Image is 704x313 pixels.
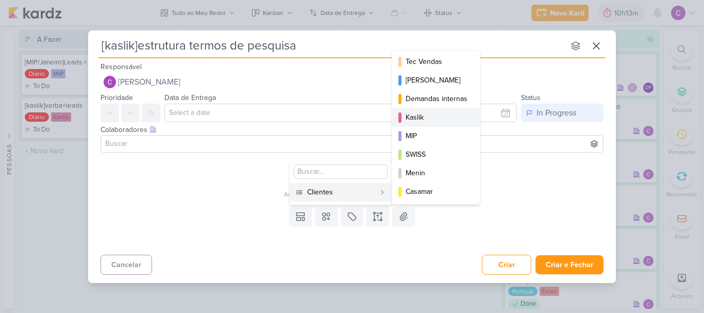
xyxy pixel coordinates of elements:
[406,93,467,104] div: Demandas internas
[521,104,604,122] button: In Progress
[406,186,467,197] div: Casamar
[164,93,216,102] label: Data de Entrega
[406,112,467,123] div: Kaslik
[100,73,604,91] button: [PERSON_NAME]
[100,177,610,190] div: Esse kard não possui nenhum item
[100,62,142,71] label: Responsável
[164,104,517,122] input: Select a date
[100,190,610,199] div: Adicione um item abaixo ou selecione um template
[535,255,604,274] button: Criar e Fechar
[406,130,467,141] div: MIP
[406,56,467,67] div: Tec Vendas
[392,127,480,145] button: MIP
[294,164,388,179] input: Buscar...
[521,93,541,102] label: Status
[104,76,116,88] img: Carlos Lima
[392,145,480,164] button: SWISS
[406,168,467,178] div: Menin
[98,37,564,55] input: Kard Sem Título
[118,76,180,88] span: [PERSON_NAME]
[392,164,480,183] button: Menin
[392,71,480,90] button: [PERSON_NAME]
[307,187,375,197] div: Clientes
[100,93,133,102] label: Prioridade
[103,138,601,150] input: Buscar
[392,183,480,201] button: Casamar
[537,107,576,119] div: In Progress
[482,255,531,275] button: Criar
[100,124,604,135] div: Colaboradores
[392,53,480,71] button: Tec Vendas
[406,149,467,160] div: SWISS
[406,75,467,86] div: [PERSON_NAME]
[392,108,480,127] button: Kaslik
[392,90,480,108] button: Demandas internas
[290,183,392,202] button: Clientes
[100,255,152,275] button: Cancelar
